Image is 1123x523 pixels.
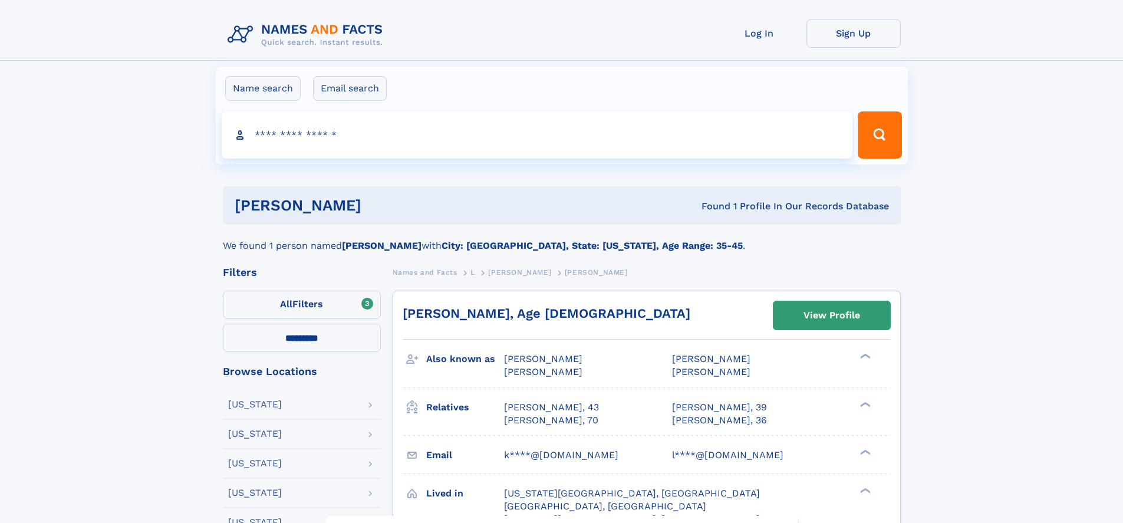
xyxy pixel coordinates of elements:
[228,488,282,498] div: [US_STATE]
[504,401,599,414] a: [PERSON_NAME], 43
[531,200,889,213] div: Found 1 Profile In Our Records Database
[672,366,750,377] span: [PERSON_NAME]
[225,76,301,101] label: Name search
[228,459,282,468] div: [US_STATE]
[504,501,706,512] span: [GEOGRAPHIC_DATA], [GEOGRAPHIC_DATA]
[672,414,767,427] a: [PERSON_NAME], 36
[223,291,381,319] label: Filters
[426,445,504,465] h3: Email
[672,401,767,414] a: [PERSON_NAME], 39
[857,353,871,360] div: ❯
[857,400,871,408] div: ❯
[470,268,475,277] span: L
[235,198,532,213] h1: [PERSON_NAME]
[223,366,381,377] div: Browse Locations
[504,353,582,364] span: [PERSON_NAME]
[857,486,871,494] div: ❯
[223,225,901,253] div: We found 1 person named with .
[470,265,475,279] a: L
[426,397,504,417] h3: Relatives
[223,19,393,51] img: Logo Names and Facts
[773,301,890,330] a: View Profile
[488,268,551,277] span: [PERSON_NAME]
[222,111,853,159] input: search input
[426,483,504,504] h3: Lived in
[223,267,381,278] div: Filters
[504,414,598,427] a: [PERSON_NAME], 70
[488,265,551,279] a: [PERSON_NAME]
[806,19,901,48] a: Sign Up
[342,240,421,251] b: [PERSON_NAME]
[403,306,690,321] a: [PERSON_NAME], Age [DEMOGRAPHIC_DATA]
[228,429,282,439] div: [US_STATE]
[504,488,760,499] span: [US_STATE][GEOGRAPHIC_DATA], [GEOGRAPHIC_DATA]
[565,268,628,277] span: [PERSON_NAME]
[228,400,282,409] div: [US_STATE]
[280,298,292,310] span: All
[857,448,871,456] div: ❯
[672,353,750,364] span: [PERSON_NAME]
[858,111,901,159] button: Search Button
[313,76,387,101] label: Email search
[442,240,743,251] b: City: [GEOGRAPHIC_DATA], State: [US_STATE], Age Range: 35-45
[504,366,582,377] span: [PERSON_NAME]
[803,302,860,329] div: View Profile
[712,19,806,48] a: Log In
[426,349,504,369] h3: Also known as
[393,265,457,279] a: Names and Facts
